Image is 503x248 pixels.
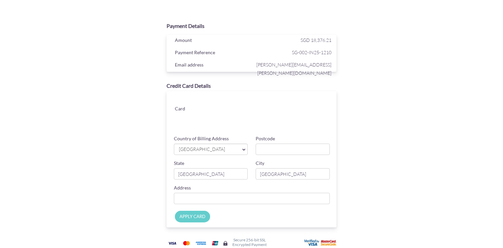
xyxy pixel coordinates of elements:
[166,239,179,247] img: Visa
[167,82,337,90] div: Credit Card Details
[178,146,237,153] span: [GEOGRAPHIC_DATA]
[208,239,222,247] img: Union Pay
[170,48,253,58] div: Payment Reference
[194,239,207,247] img: American Express
[304,239,337,247] img: User card
[174,135,229,142] label: Country of Billing Address
[174,144,248,155] a: [GEOGRAPHIC_DATA]
[174,185,191,191] label: Address
[216,98,330,110] iframe: Secure card number input frame
[256,160,264,167] label: City
[232,238,267,246] h6: Secure 256-bit SSL Encrypted Payment
[223,241,228,246] img: Secure lock
[274,112,330,124] iframe: Secure card security code input frame
[253,61,331,77] span: [PERSON_NAME][EMAIL_ADDRESS][PERSON_NAME][DOMAIN_NAME]
[175,211,210,222] input: APPLY CARD
[253,48,331,57] span: SG-002-IN25-1210
[180,239,193,247] img: Mastercard
[167,22,337,30] div: Payment Details
[170,36,253,46] div: Amount
[174,160,184,167] label: State
[301,37,331,43] span: SGD 18,376.21
[216,112,273,124] iframe: Secure card expiration date input frame
[170,104,211,114] div: Card
[170,61,253,70] div: Email address
[256,135,275,142] label: Postcode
